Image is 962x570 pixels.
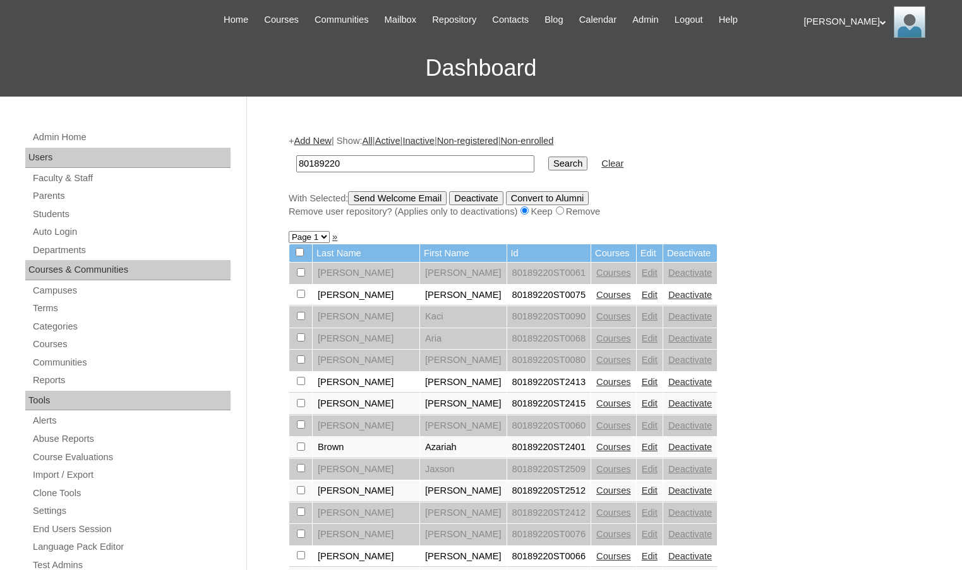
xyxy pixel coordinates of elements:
[596,398,631,408] a: Courses
[313,244,419,263] td: Last Name
[591,244,636,263] td: Courses
[420,437,507,458] td: Azariah
[507,393,591,415] td: 80189220ST2415
[25,260,231,280] div: Courses & Communities
[596,529,631,539] a: Courses
[385,13,417,27] span: Mailbox
[596,464,631,474] a: Courses
[642,529,658,539] a: Edit
[632,13,659,27] span: Admin
[25,391,231,411] div: Tools
[378,13,423,27] a: Mailbox
[637,244,663,263] td: Edit
[313,437,419,458] td: Brown
[420,524,507,545] td: [PERSON_NAME]
[313,263,419,284] td: [PERSON_NAME]
[313,459,419,480] td: [PERSON_NAME]
[32,300,231,316] a: Terms
[32,206,231,222] a: Students
[32,372,231,388] a: Reports
[32,319,231,335] a: Categories
[363,136,373,146] a: All
[507,244,591,263] td: Id
[663,244,717,263] td: Deactivate
[596,442,631,452] a: Courses
[507,285,591,306] td: 80189220ST0075
[313,480,419,502] td: [PERSON_NAME]
[668,464,712,474] a: Deactivate
[642,485,658,496] a: Edit
[420,244,507,263] td: First Name
[313,393,419,415] td: [PERSON_NAME]
[313,415,419,437] td: [PERSON_NAME]
[507,502,591,524] td: 80189220ST2412
[289,134,914,218] div: + | Show: | | | |
[596,268,631,278] a: Courses
[420,328,507,350] td: Aria
[492,13,529,27] span: Contacts
[894,6,925,38] img: Melanie Sevilla
[596,551,631,561] a: Courses
[507,306,591,328] td: 80189220ST0090
[32,355,231,371] a: Communities
[642,420,658,430] a: Edit
[313,546,419,567] td: [PERSON_NAME]
[420,546,507,567] td: [PERSON_NAME]
[507,350,591,371] td: 80189220ST0080
[668,551,712,561] a: Deactivate
[507,328,591,350] td: 80189220ST0068
[315,13,369,27] span: Communities
[32,413,231,429] a: Alerts
[32,485,231,501] a: Clone Tools
[548,157,587,170] input: Search
[313,502,419,524] td: [PERSON_NAME]
[32,188,231,204] a: Parents
[420,372,507,393] td: [PERSON_NAME]
[420,393,507,415] td: [PERSON_NAME]
[642,442,658,452] a: Edit
[313,285,419,306] td: [PERSON_NAME]
[538,13,569,27] a: Blog
[224,13,248,27] span: Home
[217,13,255,27] a: Home
[668,420,712,430] a: Deactivate
[596,508,631,518] a: Courses
[642,464,658,474] a: Edit
[32,539,231,555] a: Language Pack Editor
[420,480,507,502] td: [PERSON_NAME]
[675,13,703,27] span: Logout
[332,232,337,242] a: »
[596,377,631,387] a: Courses
[313,372,419,393] td: [PERSON_NAME]
[32,224,231,240] a: Auto Login
[507,524,591,545] td: 80189220ST0076
[32,170,231,186] a: Faculty & Staff
[420,350,507,371] td: [PERSON_NAME]
[668,290,712,300] a: Deactivate
[642,268,658,278] a: Edit
[289,191,914,218] div: With Selected:
[626,13,665,27] a: Admin
[668,355,712,365] a: Deactivate
[32,242,231,258] a: Departments
[375,136,400,146] a: Active
[420,502,507,524] td: [PERSON_NAME]
[32,449,231,465] a: Course Evaluations
[296,155,534,172] input: Search
[668,508,712,518] a: Deactivate
[668,529,712,539] a: Deactivate
[642,311,658,321] a: Edit
[596,485,631,496] a: Courses
[719,13,738,27] span: Help
[32,283,231,299] a: Campuses
[32,336,231,352] a: Courses
[420,415,507,437] td: [PERSON_NAME]
[308,13,375,27] a: Communities
[804,6,950,38] div: [PERSON_NAME]
[432,13,476,27] span: Repository
[294,136,331,146] a: Add New
[507,459,591,480] td: 80189220ST2509
[420,459,507,480] td: Jaxson
[668,398,712,408] a: Deactivate
[596,355,631,365] a: Courses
